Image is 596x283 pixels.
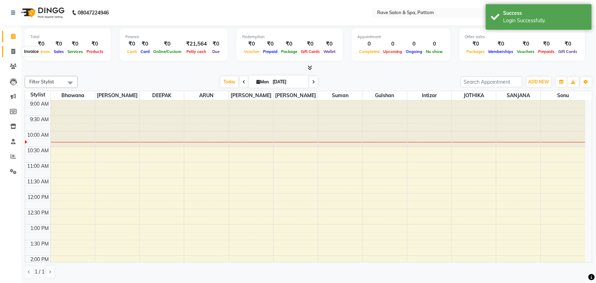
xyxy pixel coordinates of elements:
div: ₹0 [125,40,139,48]
b: 08047224946 [78,3,109,23]
div: ₹0 [465,40,487,48]
span: Memberships [487,49,515,54]
div: ₹0 [515,40,537,48]
div: 10:00 AM [26,131,50,139]
div: ₹0 [151,40,183,48]
input: Search Appointment [461,76,523,87]
span: SANJANA [496,91,541,100]
span: Wallet [322,49,337,54]
span: Ongoing [404,49,424,54]
div: 11:30 AM [26,178,50,185]
div: Login Successfully. [503,17,586,24]
div: ₹0 [299,40,322,48]
div: Finance [125,34,222,40]
div: ₹0 [139,40,151,48]
span: Upcoming [381,49,404,54]
div: ₹0 [52,40,66,48]
input: 2025-09-01 [270,77,306,87]
div: ₹0 [30,40,52,48]
span: JOTHIKA [452,91,496,100]
span: Suman [318,91,362,100]
span: Cash [125,49,139,54]
span: Gift Cards [557,49,579,54]
div: 1:00 PM [29,225,50,232]
div: ₹0 [487,40,515,48]
div: Total [30,34,105,40]
span: Intizar [407,91,452,100]
div: ₹0 [210,40,222,48]
span: ADD NEW [529,79,549,84]
div: ₹0 [66,40,85,48]
div: 10:30 AM [26,147,50,154]
span: Gift Cards [299,49,322,54]
div: Appointment [357,34,445,40]
span: Due [210,49,221,54]
span: Package [279,49,299,54]
div: 9:00 AM [29,100,50,108]
button: ADD NEW [527,77,551,87]
span: Sonu [541,91,585,100]
span: Packages [465,49,487,54]
span: Card [139,49,151,54]
div: Redemption [242,34,337,40]
span: Services [66,49,85,54]
div: ₹21,564 [183,40,210,48]
span: [PERSON_NAME] [95,91,139,100]
span: Prepaids [537,49,557,54]
span: Vouchers [515,49,537,54]
span: [PERSON_NAME] [274,91,318,100]
span: DEEPAK [140,91,184,100]
div: ₹0 [537,40,557,48]
div: 0 [404,40,424,48]
span: Prepaid [261,49,279,54]
span: Gulshan [363,91,407,100]
div: 12:30 PM [26,209,50,217]
div: Invoice [22,47,40,56]
div: Other sales [465,34,579,40]
span: Today [221,76,238,87]
span: Mon [255,79,270,84]
div: 11:00 AM [26,163,50,170]
div: ₹0 [557,40,579,48]
div: ₹0 [279,40,299,48]
span: Petty cash [185,49,208,54]
div: Success [503,10,586,17]
div: 0 [424,40,445,48]
span: [PERSON_NAME] [229,91,273,100]
span: Filter Stylist [29,79,54,84]
span: Completed [357,49,381,54]
div: 0 [381,40,404,48]
span: Online/Custom [151,49,183,54]
span: Products [85,49,105,54]
span: Bhawana [51,91,95,100]
div: 12:00 PM [26,194,50,201]
div: ₹0 [242,40,261,48]
div: 1:30 PM [29,240,50,248]
div: Stylist [25,91,50,99]
span: ARUN [184,91,228,100]
span: Sales [52,49,66,54]
div: ₹0 [85,40,105,48]
div: 0 [357,40,381,48]
div: ₹0 [261,40,279,48]
div: 9:30 AM [29,116,50,123]
div: ₹0 [322,40,337,48]
img: logo [18,3,66,23]
span: 1 / 1 [35,268,44,276]
div: 2:00 PM [29,256,50,263]
span: Voucher [242,49,261,54]
span: No show [424,49,445,54]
